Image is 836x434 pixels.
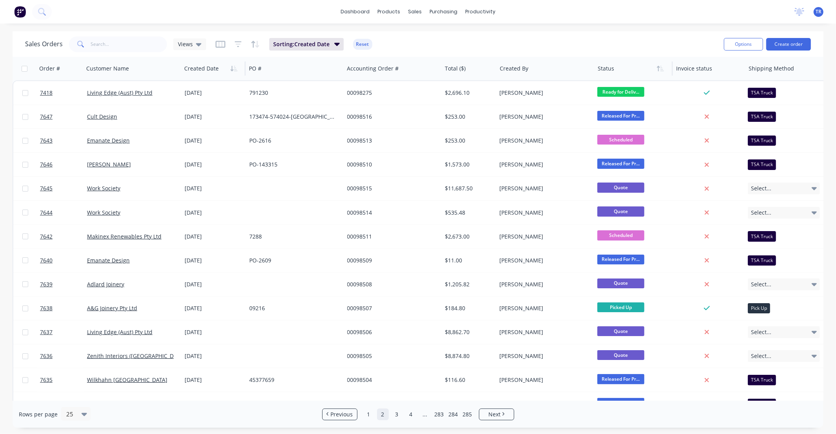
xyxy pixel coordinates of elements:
[597,206,644,216] span: Quote
[40,400,53,408] span: 7634
[445,280,491,288] div: $1,205.82
[374,6,404,18] div: products
[87,376,167,383] a: Wilkhahn [GEOGRAPHIC_DATA]
[40,161,53,168] span: 7646
[87,304,137,312] a: A&G Joinery Pty Ltd
[597,230,644,240] span: Scheduled
[445,304,491,312] div: $184.80
[462,409,473,420] a: Page 285
[500,89,587,97] div: [PERSON_NAME]
[445,257,491,264] div: $11.00
[500,113,587,121] div: [PERSON_NAME]
[426,6,461,18] div: purchasing
[676,65,712,72] div: Invoice status
[40,304,53,312] span: 7638
[323,410,357,418] a: Previous page
[445,376,491,384] div: $116.60
[445,137,491,145] div: $253.00
[185,89,243,97] div: [DATE]
[87,328,152,336] a: Living Edge (Aust) Pty Ltd
[40,344,87,368] a: 7636
[766,38,811,51] button: Create order
[347,400,434,408] div: 00098503
[87,137,130,144] a: Emanate Design
[445,89,491,97] div: $2,696.10
[86,65,129,72] div: Customer Name
[178,40,193,48] span: Views
[597,326,644,336] span: Quote
[19,410,58,418] span: Rows per page
[445,400,491,408] div: $564.33
[87,400,167,407] a: Wilkhahn [GEOGRAPHIC_DATA]
[445,65,466,72] div: Total ($)
[445,209,491,217] div: $535.48
[40,153,87,176] a: 7646
[273,40,330,48] span: Sorting: Created Date
[347,89,434,97] div: 00098275
[249,65,261,72] div: PO #
[816,8,821,15] span: TR
[249,137,336,145] div: PO-2616
[249,400,336,408] div: 45377655
[185,352,243,360] div: [DATE]
[724,38,763,51] button: Options
[40,233,53,241] span: 7642
[185,304,243,312] div: [DATE]
[751,328,771,336] span: Select...
[597,398,644,408] span: Released For Pr...
[500,304,587,312] div: [PERSON_NAME]
[40,320,87,344] a: 7637
[249,257,336,264] div: PO-2609
[40,297,87,320] a: 7638
[500,161,587,168] div: [PERSON_NAME]
[40,273,87,296] a: 7639
[500,400,587,408] div: [PERSON_NAME]
[448,409,459,420] a: Page 284
[500,328,587,336] div: [PERSON_NAME]
[185,209,243,217] div: [DATE]
[330,410,353,418] span: Previous
[363,409,375,420] a: Page 1
[433,409,445,420] a: Page 283
[445,352,491,360] div: $8,874.80
[40,328,53,336] span: 7637
[597,255,644,264] span: Released For Pr...
[185,113,243,121] div: [DATE]
[500,65,528,72] div: Created By
[500,352,587,360] div: [PERSON_NAME]
[40,201,87,224] a: 7644
[249,376,336,384] div: 45377659
[87,161,131,168] a: [PERSON_NAME]
[40,81,87,105] a: 7418
[500,376,587,384] div: [PERSON_NAME]
[87,184,120,192] a: Work Society
[249,233,336,241] div: 7288
[748,136,776,146] div: TSA Truck
[40,392,87,416] a: 7634
[40,113,53,121] span: 7647
[500,257,587,264] div: [PERSON_NAME]
[347,376,434,384] div: 00098504
[185,257,243,264] div: [DATE]
[347,352,434,360] div: 00098505
[39,65,60,72] div: Order #
[353,39,372,50] button: Reset
[40,129,87,152] a: 7643
[14,6,26,18] img: Factory
[597,87,644,97] span: Ready for Deliv...
[748,255,776,266] div: TSA Truck
[337,6,374,18] a: dashboard
[749,65,794,72] div: Shipping Method
[347,184,434,192] div: 00098515
[40,184,53,192] span: 7645
[748,399,776,409] div: TSA Truck
[347,113,434,121] div: 00098516
[479,410,514,418] a: Next page
[391,409,403,420] a: Page 3
[269,38,344,51] button: Sorting:Created Date
[488,410,501,418] span: Next
[597,278,644,288] span: Quote
[597,374,644,384] span: Released For Pr...
[445,233,491,241] div: $2,673.00
[597,183,644,192] span: Quote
